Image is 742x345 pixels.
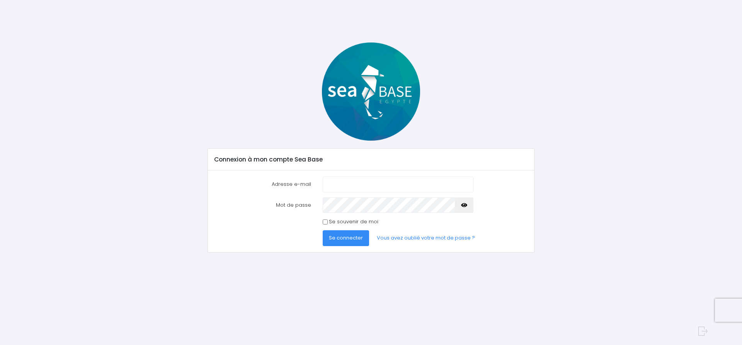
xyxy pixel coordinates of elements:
[209,197,317,213] label: Mot de passe
[323,230,369,246] button: Se connecter
[371,230,481,246] a: Vous avez oublié votre mot de passe ?
[329,218,378,226] label: Se souvenir de moi
[329,234,363,241] span: Se connecter
[208,149,534,170] div: Connexion à mon compte Sea Base
[209,177,317,192] label: Adresse e-mail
